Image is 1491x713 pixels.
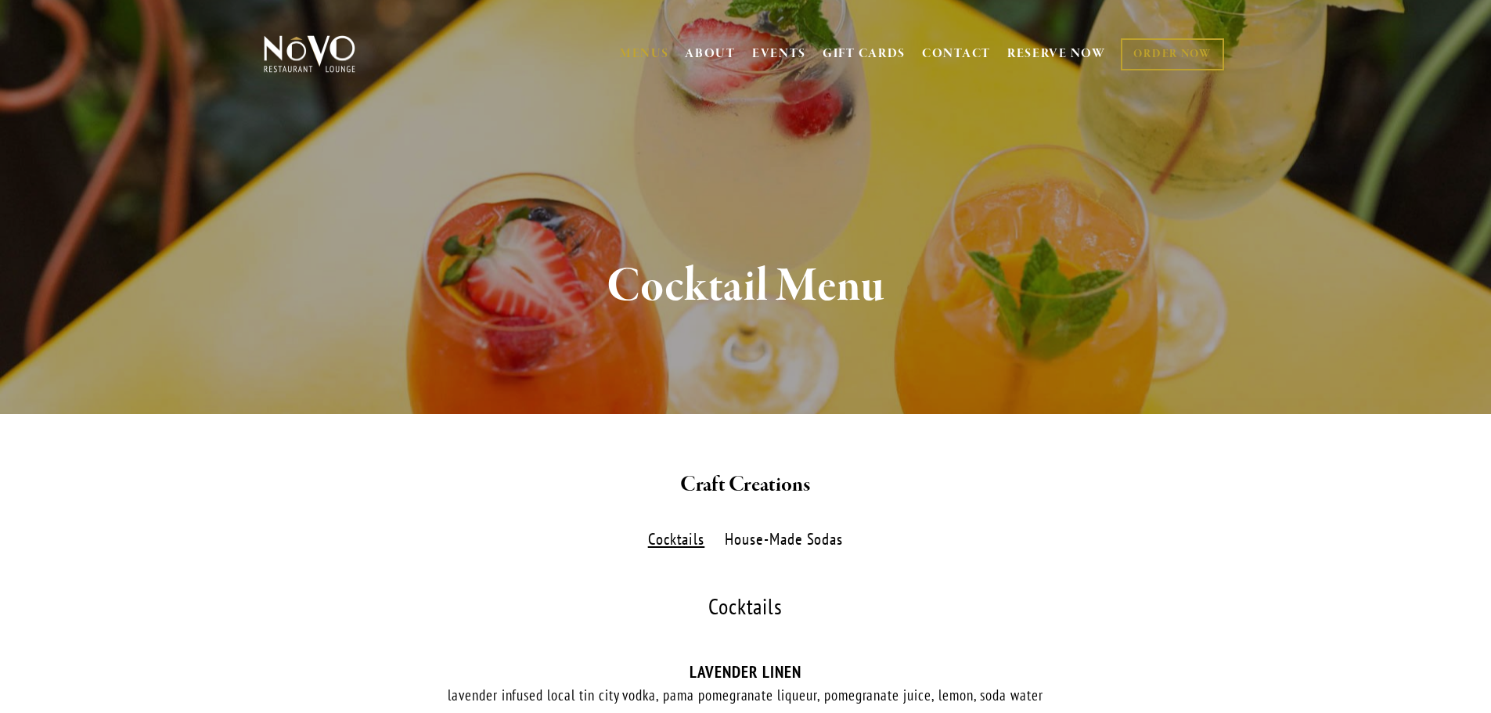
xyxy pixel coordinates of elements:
[1121,38,1223,70] a: ORDER NOW
[1007,39,1106,69] a: RESERVE NOW
[290,261,1202,312] h1: Cocktail Menu
[717,528,852,551] label: House-Made Sodas
[752,46,806,62] a: EVENTS
[639,528,712,551] label: Cocktails
[261,34,358,74] img: Novo Restaurant &amp; Lounge
[922,39,991,69] a: CONTACT
[261,662,1231,682] div: LAVENDER LINEN
[685,46,736,62] a: ABOUT
[261,596,1231,618] div: Cocktails
[261,686,1231,705] div: lavender infused local tin city vodka, pama pomegranate liqueur, pomegranate juice, lemon, soda w...
[823,39,906,69] a: GIFT CARDS
[290,469,1202,502] h2: Craft Creations
[620,46,669,62] a: MENUS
